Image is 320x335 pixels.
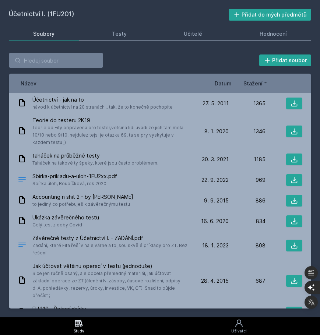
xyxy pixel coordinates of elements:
[231,328,247,334] div: Uživatel
[229,9,312,21] button: Přidat do mých předmětů
[184,30,202,38] div: Učitelé
[229,100,266,107] div: 1365
[32,124,189,146] span: Teorie od Fify pripravena pro tester,vetsina lidi uvadi ze jich tam mela 10/10 nebo 9/10, nejdule...
[9,53,103,68] input: Hledej soubor
[32,173,117,180] span: Sbirka-prikladu-a-uloh-1FU2xx.pdf
[32,262,189,270] span: Jak účtovat většinu operací v testu (jednoduše)
[229,197,266,204] div: 886
[201,176,229,184] span: 22. 9. 2022
[201,218,229,225] span: 16. 6. 2020
[9,9,229,21] h2: Účetnictví I. (1FU201)
[202,156,229,163] span: 30. 3. 2021
[201,277,229,285] span: 28. 4. 2015
[229,156,266,163] div: 1185
[88,27,151,41] a: Testy
[32,117,189,124] span: Teorie do testeru 2K19
[243,80,268,87] button: Stažení
[18,240,27,251] div: PDF
[32,214,99,221] span: Ukázka závěrečného testu
[202,242,229,249] span: 18. 1. 2023
[229,176,266,184] div: 969
[229,242,266,249] div: 808
[204,128,229,135] span: 8. 1. 2020
[243,80,263,87] span: Stažení
[74,328,84,334] div: Study
[32,103,173,111] span: návod k účetnictví na 20 stranách... tak, že to konečně pochopíte
[32,305,173,313] span: FU_110 - Řešení sbírky
[32,201,133,208] span: to jediný co potřebuješ k závěrečnýmu testu
[158,317,320,335] a: Uživatel
[259,54,312,66] button: Přidat soubor
[203,100,229,107] span: 27. 5. 2011
[160,27,227,41] a: Učitelé
[18,175,27,186] div: PDF
[32,180,117,187] span: Sbírka úloh, Roubíčková, rok 2020
[32,270,189,299] span: Sice jen ručně psaný, ale docela přehledný materiál, jak účtovat základní operace ze ZT (členění ...
[32,152,158,159] span: taháček na průběžné testy
[32,193,133,201] span: Accounting n shit 2 - by [PERSON_NAME]
[33,30,54,38] div: Soubory
[32,221,99,229] span: Celý test z doby Covid
[21,80,36,87] button: Název
[260,30,287,38] div: Hodnocení
[229,218,266,225] div: 834
[32,96,173,103] span: Účetnictví - jak na to
[32,159,158,167] span: Taháček na takové ty špeky, které jsou často problémem.
[112,30,127,38] div: Testy
[215,80,232,87] button: Datum
[235,27,311,41] a: Hodnocení
[204,197,229,204] span: 9. 9. 2015
[32,242,189,257] span: Zadání, které Fifa řeší v nalejvárne a to jsou skvělé příklady pro ZT. Bez řešení
[229,128,266,135] div: 1346
[32,235,189,242] span: Závěrečné testy z Účetnictví I. - ZADÁNÍ.pdf
[9,27,79,41] a: Soubory
[229,277,266,285] div: 687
